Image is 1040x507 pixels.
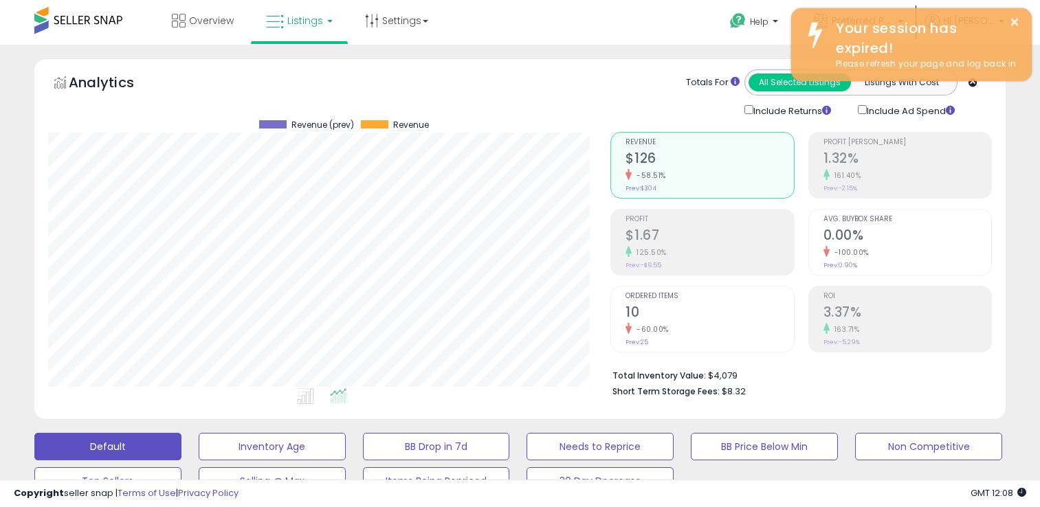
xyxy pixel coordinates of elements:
button: × [1009,14,1020,31]
button: 30 Day Decrease [527,467,674,495]
span: Avg. Buybox Share [823,216,991,223]
span: Ordered Items [626,293,793,300]
h2: $126 [626,150,793,169]
button: BB Price Below Min [691,433,838,460]
small: Prev: -5.29% [823,338,860,346]
h2: 3.37% [823,304,991,323]
span: Help [750,16,768,27]
small: Prev: 0.90% [823,261,857,269]
span: $8.32 [722,385,746,398]
small: Prev: $304 [626,184,656,192]
small: 125.50% [632,247,667,258]
div: seller snap | | [14,487,239,500]
h2: 1.32% [823,150,991,169]
span: Overview [189,14,234,27]
strong: Copyright [14,486,64,499]
b: Total Inventory Value: [612,370,706,381]
i: Get Help [729,12,746,30]
div: Include Returns [734,102,848,118]
span: Revenue [626,139,793,146]
button: BB Drop in 7d [363,433,510,460]
div: Totals For [686,76,740,89]
h2: 0.00% [823,227,991,246]
h2: $1.67 [626,227,793,246]
small: -100.00% [830,247,869,258]
span: Listings [287,14,323,27]
small: Prev: -$6.55 [626,261,661,269]
small: Prev: -2.15% [823,184,857,192]
span: ROI [823,293,991,300]
a: Terms of Use [118,486,176,499]
div: Include Ad Spend [848,102,977,118]
div: Please refresh your page and log back in [826,58,1021,71]
button: Selling @ Max [199,467,346,495]
span: Profit [PERSON_NAME] [823,139,991,146]
h5: Analytics [69,73,161,95]
b: Short Term Storage Fees: [612,385,720,397]
button: Non Competitive [855,433,1002,460]
li: $4,079 [612,366,982,383]
small: -60.00% [632,324,669,335]
span: Revenue (prev) [291,120,354,130]
button: Default [34,433,181,460]
button: Items Being Repriced [363,467,510,495]
small: 163.71% [830,324,860,335]
button: Inventory Age [199,433,346,460]
button: Needs to Reprice [527,433,674,460]
button: Top Sellers [34,467,181,495]
a: Privacy Policy [178,486,239,499]
button: All Selected Listings [749,74,851,91]
div: Your session has expired! [826,19,1021,58]
a: Help [719,2,792,45]
span: 2025-08-11 12:08 GMT [971,486,1026,499]
button: Listings With Cost [850,74,953,91]
small: Prev: 25 [626,338,648,346]
span: Revenue [393,120,429,130]
small: 161.40% [830,170,861,181]
small: -58.51% [632,170,666,181]
span: Profit [626,216,793,223]
h2: 10 [626,304,793,323]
